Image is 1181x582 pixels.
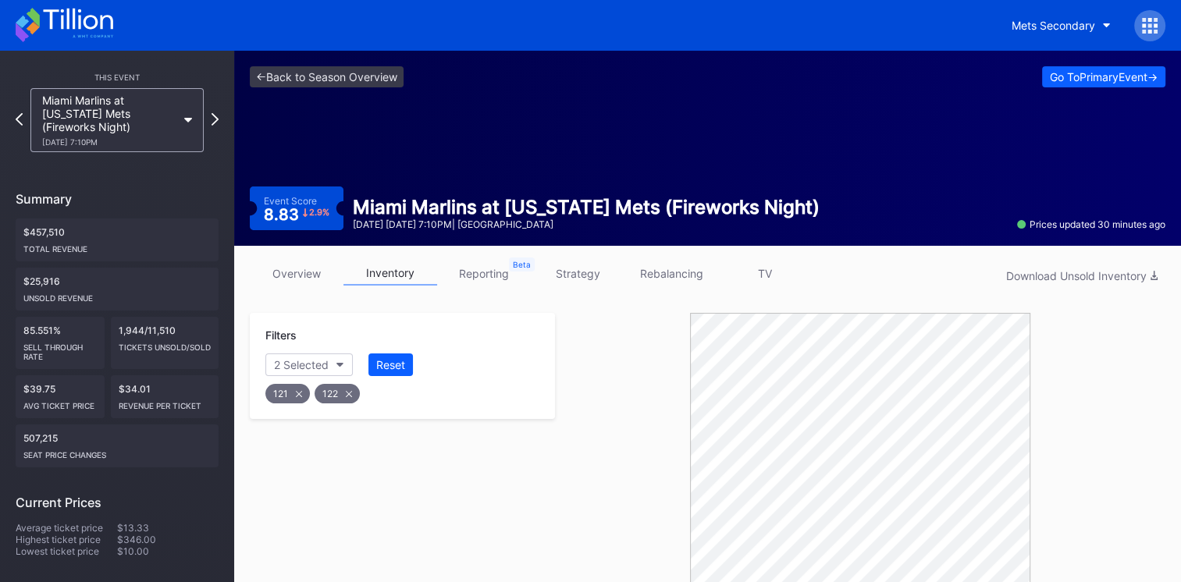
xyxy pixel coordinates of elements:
div: $25,916 [16,268,219,311]
div: 8.83 [264,207,330,222]
button: Reset [368,353,413,376]
div: Revenue per ticket [119,395,211,410]
a: inventory [343,261,437,286]
div: [DATE] [DATE] 7:10PM | [GEOGRAPHIC_DATA] [353,218,820,230]
button: 2 Selected [265,353,353,376]
div: 122 [315,384,360,403]
a: rebalancing [624,261,718,286]
div: This Event [16,73,219,82]
div: Current Prices [16,495,219,510]
button: Mets Secondary [1000,11,1122,40]
div: 2 Selected [274,358,329,371]
div: 1,944/11,510 [111,317,219,369]
div: [DATE] 7:10PM [42,137,176,147]
div: Event Score [264,195,317,207]
div: Summary [16,191,219,207]
div: 85.551% [16,317,105,369]
div: Total Revenue [23,238,211,254]
a: TV [718,261,812,286]
a: reporting [437,261,531,286]
button: Download Unsold Inventory [998,265,1165,286]
a: <-Back to Season Overview [250,66,404,87]
div: Reset [376,358,405,371]
div: 121 [265,384,310,403]
div: Go To Primary Event -> [1050,70,1158,83]
div: Miami Marlins at [US_STATE] Mets (Fireworks Night) [353,196,820,218]
div: Filters [265,328,539,342]
div: 2.9 % [309,208,329,217]
div: Avg ticket price [23,395,97,410]
div: Miami Marlins at [US_STATE] Mets (Fireworks Night) [42,94,176,147]
div: Highest ticket price [16,534,117,545]
div: 507,215 [16,424,219,467]
div: $457,510 [16,218,219,261]
button: Go ToPrimaryEvent-> [1042,66,1165,87]
div: $34.01 [111,375,219,418]
div: Lowest ticket price [16,545,117,557]
div: Tickets Unsold/Sold [119,336,211,352]
div: $39.75 [16,375,105,418]
div: seat price changes [23,444,211,460]
div: Average ticket price [16,522,117,534]
div: $13.33 [117,522,219,534]
div: Prices updated 30 minutes ago [1017,218,1165,230]
div: $346.00 [117,534,219,545]
div: Unsold Revenue [23,287,211,303]
div: Download Unsold Inventory [1006,269,1158,282]
a: strategy [531,261,624,286]
a: overview [250,261,343,286]
div: Mets Secondary [1012,19,1095,32]
div: $10.00 [117,545,219,557]
div: Sell Through Rate [23,336,97,361]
